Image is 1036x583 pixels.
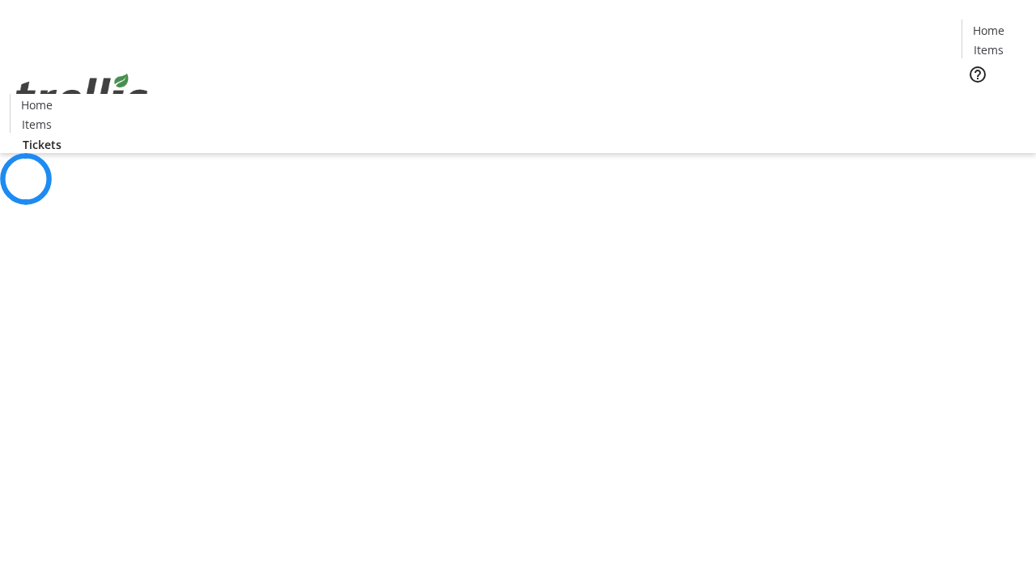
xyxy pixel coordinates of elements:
button: Help [962,58,994,91]
a: Tickets [962,94,1026,111]
span: Tickets [23,136,62,153]
span: Items [22,116,52,133]
a: Home [11,96,62,113]
a: Items [11,116,62,133]
span: Tickets [974,94,1013,111]
span: Home [973,22,1004,39]
a: Items [962,41,1014,58]
span: Home [21,96,53,113]
img: Orient E2E Organization ZCeU0LDOI7's Logo [10,56,154,137]
a: Home [962,22,1014,39]
span: Items [974,41,1004,58]
a: Tickets [10,136,74,153]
